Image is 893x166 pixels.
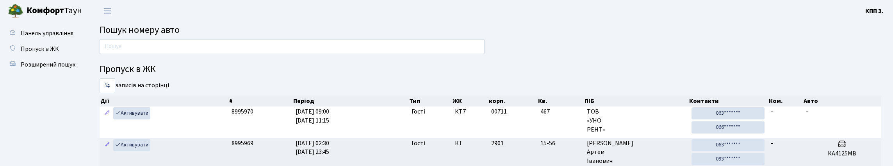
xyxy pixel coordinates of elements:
[8,3,23,19] img: logo.png
[296,107,329,125] span: [DATE] 09:00 [DATE] 11:15
[803,96,881,106] th: Авто
[100,39,485,54] input: Пошук
[98,4,117,17] button: Переключити навігацію
[587,139,685,166] span: [PERSON_NAME] Артем Іванович
[113,139,150,151] a: Активувати
[688,96,768,106] th: Контакти
[771,107,773,116] span: -
[292,96,408,106] th: Період
[228,96,293,106] th: #
[4,41,82,57] a: Пропуск в ЖК
[4,25,82,41] a: Панель управління
[491,107,507,116] span: 00711
[100,96,228,106] th: Дії
[27,4,82,18] span: Таун
[806,107,808,116] span: -
[27,4,64,17] b: Комфорт
[540,107,581,116] span: 467
[100,23,180,37] span: Пошук номеру авто
[113,107,150,119] a: Активувати
[412,139,425,148] span: Гості
[584,96,688,106] th: ПІБ
[103,139,112,151] a: Редагувати
[455,107,485,116] span: КТ7
[296,139,329,157] span: [DATE] 02:30 [DATE] 23:45
[540,139,581,148] span: 15-56
[232,107,253,116] span: 8995970
[100,78,169,93] label: записів на сторінці
[537,96,584,106] th: Кв.
[806,150,878,157] h5: КА4125МВ
[100,64,881,75] h4: Пропуск в ЖК
[488,96,537,106] th: корп.
[100,78,115,93] select: записів на сторінці
[4,57,82,72] a: Розширений пошук
[865,6,884,16] a: КПП 3.
[587,107,685,134] span: ТОВ «УНО РЕНТ»
[412,107,425,116] span: Гості
[865,7,884,15] b: КПП 3.
[491,139,504,148] span: 2901
[21,60,75,69] span: Розширений пошук
[771,139,773,148] span: -
[455,139,485,148] span: КТ
[232,139,253,148] span: 8995969
[21,29,73,38] span: Панель управління
[768,96,803,106] th: Ком.
[452,96,488,106] th: ЖК
[408,96,452,106] th: Тип
[103,107,112,119] a: Редагувати
[21,45,59,53] span: Пропуск в ЖК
